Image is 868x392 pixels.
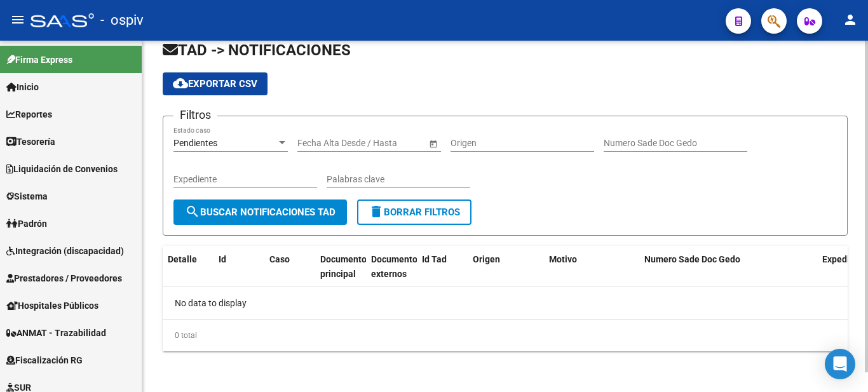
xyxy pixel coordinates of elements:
span: Padrón [6,217,47,231]
span: Detalle [168,254,197,264]
span: Integración (discapacidad) [6,244,124,258]
span: Pendientes [173,138,217,148]
mat-icon: search [185,204,200,219]
span: - ospiv [100,6,144,34]
div: No data to display [163,287,848,319]
span: Reportes [6,107,52,121]
h3: Filtros [173,106,217,124]
span: Caso [269,254,290,264]
mat-icon: person [843,12,858,27]
span: Documentos externos [371,254,422,279]
span: Sistema [6,189,48,203]
input: Fecha inicio [297,138,344,149]
datatable-header-cell: Origen [468,246,544,288]
span: Hospitales Públicos [6,299,98,313]
span: Origen [473,254,500,264]
span: Buscar Notificaciones TAD [185,206,336,218]
span: Inicio [6,80,39,94]
input: Fecha fin [355,138,417,149]
span: Prestadores / Proveedores [6,271,122,285]
datatable-header-cell: Id [214,246,264,288]
datatable-header-cell: Documento principal [315,246,366,288]
div: 0 total [163,320,848,351]
button: Open calendar [426,137,440,150]
mat-icon: delete [369,204,384,219]
button: Buscar Notificaciones TAD [173,199,347,225]
span: Exportar CSV [173,78,257,90]
datatable-header-cell: Detalle [163,246,214,288]
datatable-header-cell: Numero Sade Doc Gedo [639,246,817,288]
span: Liquidación de Convenios [6,162,118,176]
button: Exportar CSV [163,72,268,95]
div: Open Intercom Messenger [825,349,855,379]
span: Id [219,254,226,264]
span: Numero Sade Doc Gedo [644,254,740,264]
span: Tesorería [6,135,55,149]
span: Id Tad [422,254,447,264]
mat-icon: cloud_download [173,76,188,91]
datatable-header-cell: Documentos externos [366,246,417,288]
button: Borrar Filtros [357,199,471,225]
datatable-header-cell: Motivo [544,246,639,288]
datatable-header-cell: Caso [264,246,315,288]
span: Firma Express [6,53,72,67]
span: Borrar Filtros [369,206,460,218]
span: Motivo [549,254,577,264]
datatable-header-cell: Id Tad [417,246,468,288]
span: Expediente [822,254,868,264]
span: ANMAT - Trazabilidad [6,326,106,340]
span: Documento principal [320,254,367,279]
mat-icon: menu [10,12,25,27]
span: Fiscalización RG [6,353,83,367]
span: TAD -> NOTIFICACIONES [163,41,351,59]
